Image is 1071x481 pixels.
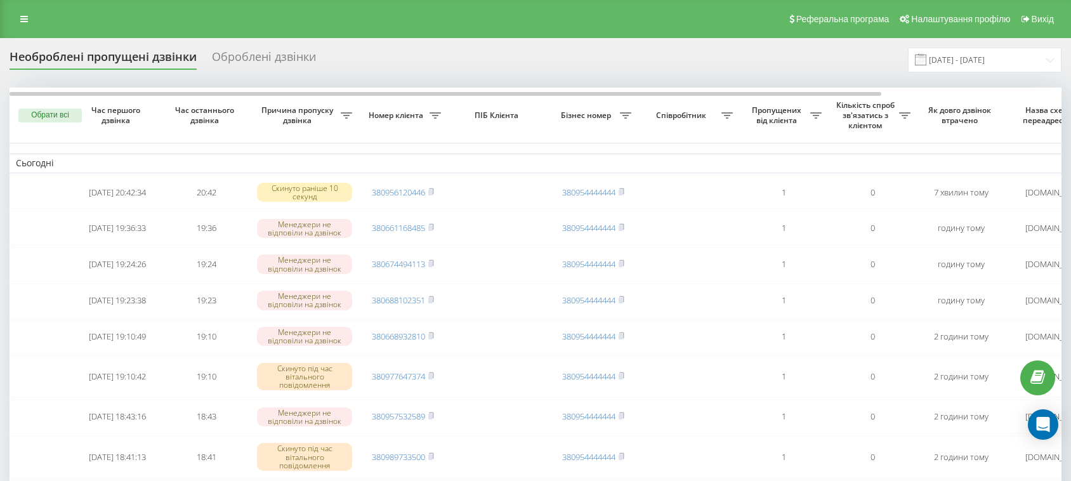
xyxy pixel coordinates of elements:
[162,320,251,353] td: 19:10
[739,247,828,281] td: 1
[162,247,251,281] td: 19:24
[562,294,615,306] a: 380954444444
[796,14,890,24] span: Реферальна програма
[739,176,828,209] td: 1
[257,254,352,273] div: Менеджери не відповіли на дзвінок
[18,109,82,122] button: Обрати всі
[828,400,917,433] td: 0
[555,110,620,121] span: Бізнес номер
[1028,409,1058,440] div: Open Intercom Messenger
[172,105,240,125] span: Час останнього дзвінка
[927,105,995,125] span: Як довго дзвінок втрачено
[828,211,917,245] td: 0
[739,356,828,398] td: 1
[257,443,352,471] div: Скинуто під час вітального повідомлення
[73,176,162,209] td: [DATE] 20:42:34
[834,100,899,130] span: Кількість спроб зв'язатись з клієнтом
[739,211,828,245] td: 1
[257,407,352,426] div: Менеджери не відповіли на дзвінок
[911,14,1010,24] span: Налаштування профілю
[828,284,917,317] td: 0
[458,110,538,121] span: ПІБ Клієнта
[562,222,615,234] a: 380954444444
[162,211,251,245] td: 19:36
[257,183,352,202] div: Скинуто раніше 10 секунд
[212,50,316,70] div: Оброблені дзвінки
[917,436,1006,478] td: 2 години тому
[372,411,425,422] a: 380957532589
[739,284,828,317] td: 1
[562,258,615,270] a: 380954444444
[562,187,615,198] a: 380954444444
[257,363,352,391] div: Скинуто під час вітального повідомлення
[73,320,162,353] td: [DATE] 19:10:49
[73,400,162,433] td: [DATE] 18:43:16
[562,371,615,382] a: 380954444444
[562,451,615,463] a: 380954444444
[917,176,1006,209] td: 7 хвилин тому
[562,331,615,342] a: 380954444444
[828,436,917,478] td: 0
[828,247,917,281] td: 0
[917,284,1006,317] td: годину тому
[73,247,162,281] td: [DATE] 19:24:26
[372,451,425,463] a: 380989733500
[257,291,352,310] div: Менеджери не відповіли на дзвінок
[257,105,341,125] span: Причина пропуску дзвінка
[10,50,197,70] div: Необроблені пропущені дзвінки
[372,187,425,198] a: 380956120446
[372,331,425,342] a: 380668932810
[372,371,425,382] a: 380977647374
[828,320,917,353] td: 0
[562,411,615,422] a: 380954444444
[73,284,162,317] td: [DATE] 19:23:38
[917,400,1006,433] td: 2 години тому
[739,400,828,433] td: 1
[1032,14,1054,24] span: Вихід
[162,176,251,209] td: 20:42
[162,284,251,317] td: 19:23
[257,327,352,346] div: Менеджери не відповіли на дзвінок
[739,320,828,353] td: 1
[257,219,352,238] div: Менеджери не відповіли на дзвінок
[73,356,162,398] td: [DATE] 19:10:42
[917,356,1006,398] td: 2 години тому
[917,211,1006,245] td: годину тому
[162,400,251,433] td: 18:43
[162,356,251,398] td: 19:10
[73,436,162,478] td: [DATE] 18:41:13
[739,436,828,478] td: 1
[746,105,810,125] span: Пропущених від клієнта
[644,110,721,121] span: Співробітник
[365,110,430,121] span: Номер клієнта
[372,294,425,306] a: 380688102351
[828,356,917,398] td: 0
[83,105,152,125] span: Час першого дзвінка
[73,211,162,245] td: [DATE] 19:36:33
[917,247,1006,281] td: годину тому
[917,320,1006,353] td: 2 години тому
[372,258,425,270] a: 380674494113
[162,436,251,478] td: 18:41
[372,222,425,234] a: 380661168485
[828,176,917,209] td: 0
